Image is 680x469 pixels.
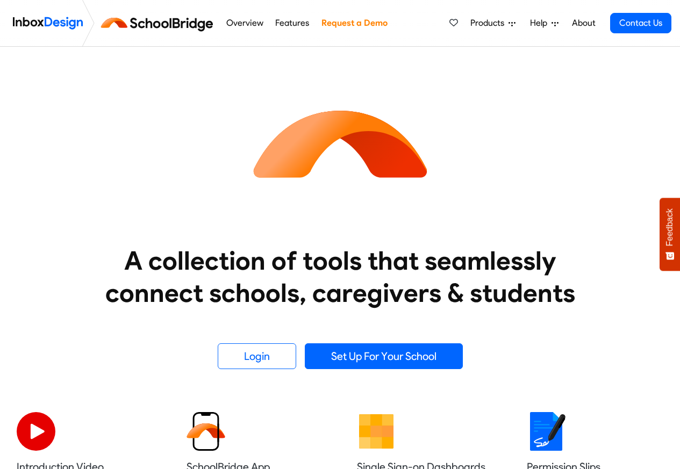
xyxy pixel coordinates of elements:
a: Login [218,343,296,369]
a: Set Up For Your School [305,343,463,369]
img: 2022_07_11_icon_video_playback.svg [17,412,55,451]
span: Help [530,17,552,30]
a: Features [273,12,312,34]
img: 2022_01_13_icon_sb_app.svg [187,412,225,451]
span: Feedback [665,208,675,246]
a: Help [526,12,563,34]
button: Feedback - Show survey [660,198,680,271]
a: Overview [223,12,266,34]
heading: A collection of tools that seamlessly connect schools, caregivers & students [85,244,596,309]
img: schoolbridge logo [99,10,220,36]
a: About [569,12,598,34]
img: 2022_01_18_icon_signature.svg [527,412,566,451]
a: Contact Us [610,13,671,33]
span: Products [470,17,509,30]
img: icon_schoolbridge.svg [244,47,437,240]
img: 2022_01_13_icon_grid.svg [357,412,396,451]
a: Products [466,12,520,34]
a: Request a Demo [318,12,390,34]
